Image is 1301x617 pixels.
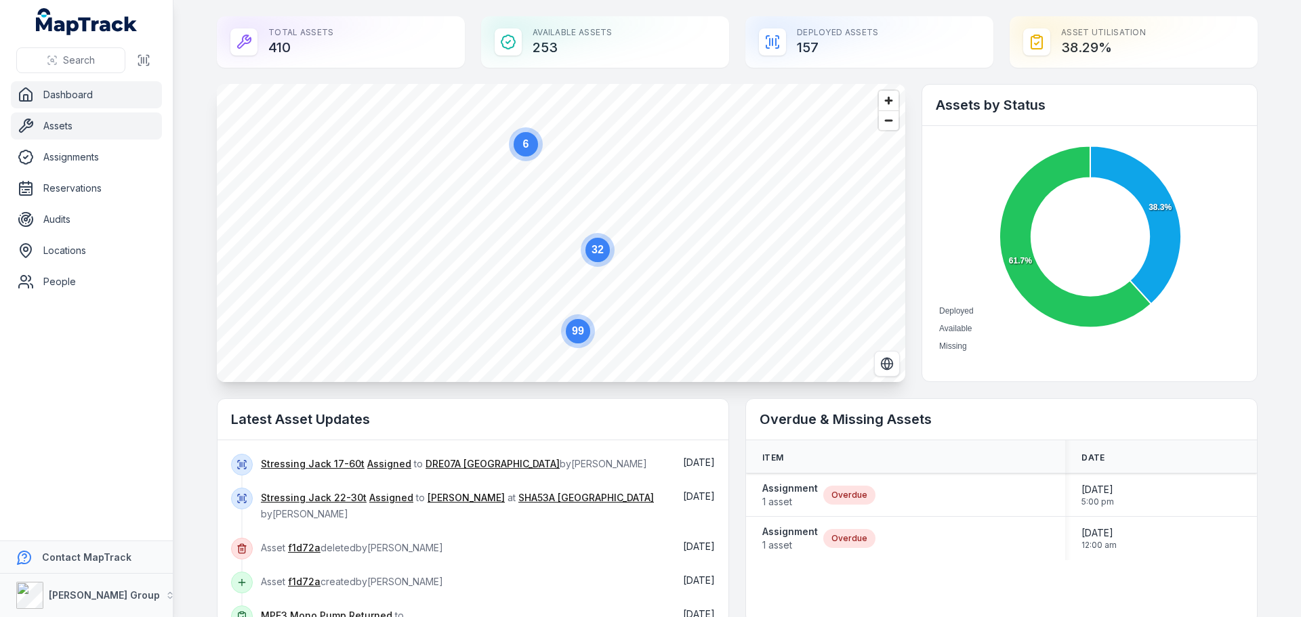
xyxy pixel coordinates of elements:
[523,138,529,150] text: 6
[683,574,715,586] time: 8/20/2025, 7:01:45 AM
[11,237,162,264] a: Locations
[261,492,654,519] span: to at by [PERSON_NAME]
[683,490,715,502] time: 8/20/2025, 9:20:13 AM
[16,47,125,73] button: Search
[367,457,411,471] a: Assigned
[231,410,715,429] h2: Latest Asset Updates
[1081,483,1114,496] span: [DATE]
[261,576,443,587] span: Asset created by [PERSON_NAME]
[11,112,162,140] a: Assets
[428,491,505,505] a: [PERSON_NAME]
[1081,496,1114,507] span: 5:00 pm
[1081,526,1117,540] span: [DATE]
[261,542,443,553] span: Asset deleted by [PERSON_NAME]
[288,541,321,555] a: f1d72a
[939,341,967,351] span: Missing
[683,456,715,468] span: [DATE]
[369,491,413,505] a: Assigned
[1081,540,1117,551] span: 12:00 am
[762,495,818,509] span: 1 asset
[762,482,818,509] a: Assignment1 asset
[762,538,818,552] span: 1 asset
[592,244,604,255] text: 32
[1081,483,1114,507] time: 6/27/2025, 5:00:00 PM
[762,452,783,463] span: Item
[217,84,905,382] canvas: Map
[11,206,162,233] a: Audits
[936,95,1243,114] h2: Assets by Status
[11,81,162,108] a: Dashboard
[11,175,162,202] a: Reservations
[762,525,818,552] a: Assignment1 asset
[261,458,647,469] span: to by [PERSON_NAME]
[879,110,899,130] button: Zoom out
[823,529,875,548] div: Overdue
[683,490,715,502] span: [DATE]
[42,551,131,563] strong: Contact MapTrack
[63,54,95,67] span: Search
[49,589,160,601] strong: [PERSON_NAME] Group
[36,8,138,35] a: MapTrack
[426,457,560,471] a: DRE07A [GEOGRAPHIC_DATA]
[261,491,367,505] a: Stressing Jack 22-30t
[261,457,365,471] a: Stressing Jack 17-60t
[1081,452,1104,463] span: Date
[11,268,162,295] a: People
[683,540,715,552] span: [DATE]
[518,491,654,505] a: SHA53A [GEOGRAPHIC_DATA]
[823,486,875,505] div: Overdue
[683,574,715,586] span: [DATE]
[939,324,972,333] span: Available
[288,575,321,589] a: f1d72a
[879,91,899,110] button: Zoom in
[939,306,974,316] span: Deployed
[572,325,584,337] text: 99
[11,144,162,171] a: Assignments
[762,482,818,495] strong: Assignment
[683,540,715,552] time: 8/20/2025, 7:10:42 AM
[1081,526,1117,551] time: 7/31/2025, 12:00:00 AM
[874,351,900,377] button: Switch to Satellite View
[683,456,715,468] time: 8/20/2025, 11:37:03 AM
[762,525,818,538] strong: Assignment
[760,410,1243,429] h2: Overdue & Missing Assets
